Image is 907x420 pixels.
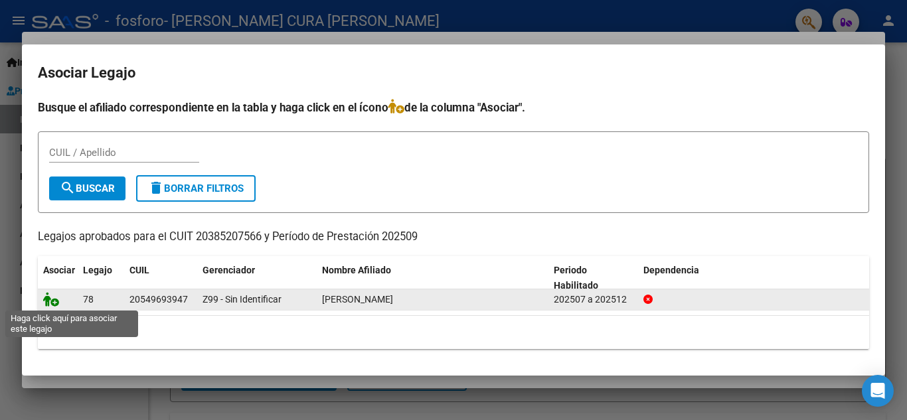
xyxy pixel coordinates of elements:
[148,182,244,194] span: Borrar Filtros
[148,180,164,196] mat-icon: delete
[78,256,124,300] datatable-header-cell: Legajo
[60,182,115,194] span: Buscar
[136,175,256,202] button: Borrar Filtros
[38,99,869,116] h4: Busque el afiliado correspondiente en la tabla y haga click en el ícono de la columna "Asociar".
[554,265,598,291] span: Periodo Habilitado
[129,265,149,275] span: CUIL
[38,60,869,86] h2: Asociar Legajo
[203,294,282,305] span: Z99 - Sin Identificar
[38,256,78,300] datatable-header-cell: Asociar
[49,176,125,200] button: Buscar
[43,265,75,275] span: Asociar
[124,256,197,300] datatable-header-cell: CUIL
[203,265,255,275] span: Gerenciador
[862,375,894,407] div: Open Intercom Messenger
[38,229,869,245] p: Legajos aprobados para el CUIT 20385207566 y Período de Prestación 202509
[548,256,638,300] datatable-header-cell: Periodo Habilitado
[60,180,76,196] mat-icon: search
[322,265,391,275] span: Nombre Afiliado
[129,292,188,307] div: 20549693947
[638,256,870,300] datatable-header-cell: Dependencia
[197,256,317,300] datatable-header-cell: Gerenciador
[83,294,94,305] span: 78
[317,256,548,300] datatable-header-cell: Nombre Afiliado
[554,292,633,307] div: 202507 a 202512
[83,265,112,275] span: Legajo
[38,316,869,349] div: 1 registros
[322,294,393,305] span: RONCATI ELIAS LAUTARO
[643,265,699,275] span: Dependencia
